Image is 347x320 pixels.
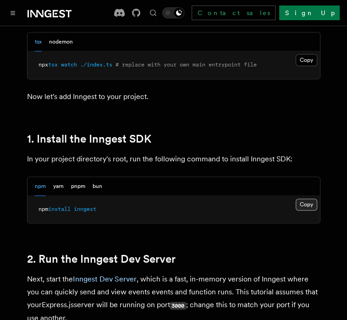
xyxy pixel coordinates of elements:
button: Toggle navigation [7,7,18,18]
button: nodemon [49,33,73,51]
button: Find something... [148,7,159,18]
span: install [48,206,71,212]
button: Copy [296,54,317,66]
button: bun [93,177,102,196]
span: npx [39,61,48,68]
span: tsx [48,61,58,68]
a: Sign Up [279,6,340,20]
code: 3000 [170,302,186,309]
span: # replace with your own main entrypoint file [116,61,257,68]
a: Contact sales [192,6,275,20]
a: 1. Install the Inngest SDK [27,132,151,145]
p: Now let's add Inngest to your project. [27,90,320,103]
button: Copy [296,199,317,210]
span: ./index.ts [80,61,112,68]
a: Inngest Dev Server [73,275,137,283]
span: npm [39,206,48,212]
p: In your project directory's root, run the following command to install Inngest SDK: [27,153,320,166]
span: inngest [74,206,96,212]
a: 2. Run the Inngest Dev Server [27,253,176,265]
button: tsx [35,33,42,51]
span: watch [61,61,77,68]
button: npm [35,177,46,196]
button: Toggle dark mode [162,7,184,18]
button: yarn [53,177,64,196]
button: pnpm [71,177,85,196]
